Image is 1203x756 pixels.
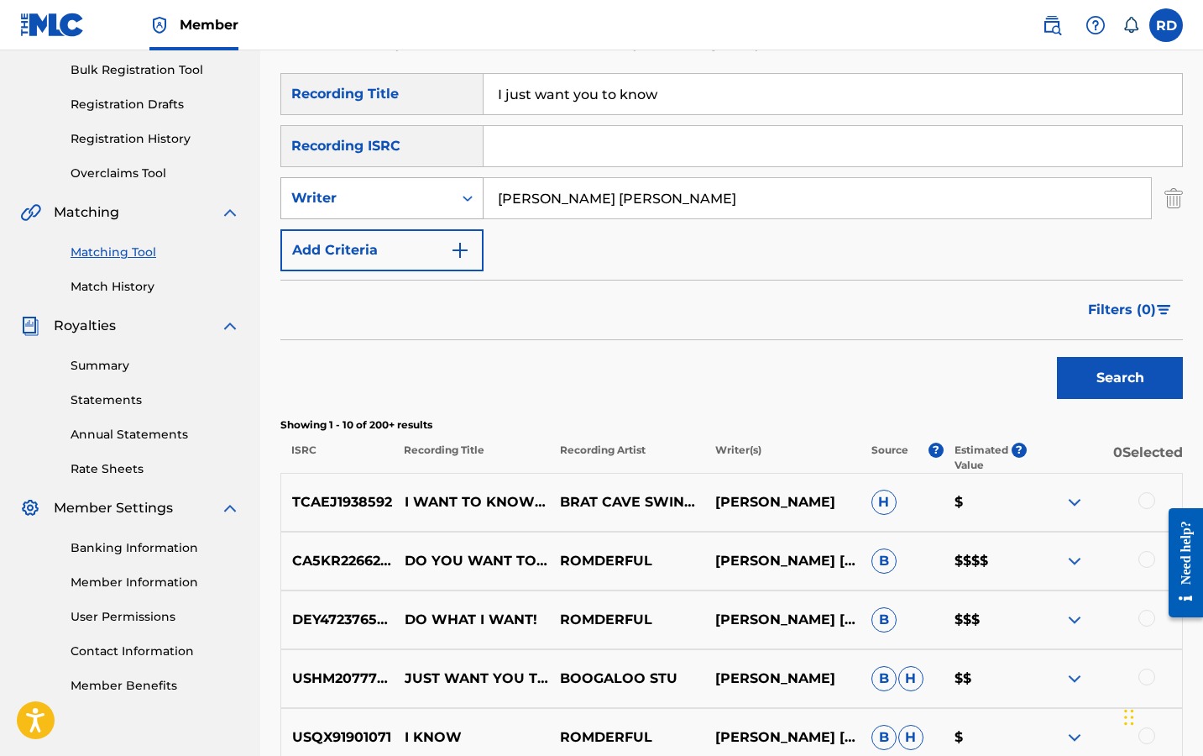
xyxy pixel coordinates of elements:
[1035,8,1069,42] a: Public Search
[450,240,470,260] img: 9d2ae6d4665cec9f34b9.svg
[1085,15,1106,35] img: help
[1064,669,1085,689] img: expand
[944,727,1027,748] p: $
[1149,8,1183,42] div: User Menu
[549,669,704,689] p: BOOGALOO STU
[71,426,240,444] a: Annual Statements
[71,460,240,478] a: Rate Sheets
[220,316,240,336] img: expand
[944,492,1027,512] p: $
[928,443,944,458] span: ?
[20,13,85,37] img: MLC Logo
[394,492,549,512] p: I WANT TO KNOW YOU
[281,551,394,571] p: CA5KR2266206
[1124,692,1134,743] div: Drag
[54,202,119,223] span: Matching
[871,490,897,515] span: H
[394,610,549,630] p: DO WHAT I WANT!
[394,551,549,571] p: DO YOU WANT TO TAKE A FLIGHT?
[149,15,170,35] img: Top Rightsholder
[394,669,549,689] p: JUST WANT YOU TO KNOW
[71,643,240,660] a: Contact Information
[220,498,240,518] img: expand
[71,61,240,79] a: Bulk Registration Tool
[281,610,394,630] p: DEY472376509
[280,73,1183,407] form: Search Form
[1157,305,1171,315] img: filter
[1042,15,1062,35] img: search
[71,574,240,591] a: Member Information
[280,417,1183,433] p: Showing 1 - 10 of 200+ results
[393,443,549,473] p: Recording Title
[955,443,1012,473] p: Estimated Value
[54,316,116,336] span: Royalties
[549,727,704,748] p: ROMDERFUL
[871,607,897,633] span: B
[1064,492,1085,512] img: expand
[71,130,240,148] a: Registration History
[871,549,897,574] span: B
[20,498,40,518] img: Member Settings
[944,551,1027,571] p: $$$$
[871,666,897,691] span: B
[1078,289,1183,331] button: Filters (0)
[704,727,860,748] p: [PERSON_NAME] [PERSON_NAME], [PERSON_NAME] 'ROMDERFUL' [PERSON_NAME]
[1156,494,1203,633] iframe: Resource Center
[871,443,908,473] p: Source
[898,666,923,691] span: H
[1064,727,1085,748] img: expand
[20,316,40,336] img: Royalties
[704,492,860,512] p: [PERSON_NAME]
[281,727,394,748] p: USQX91901071
[291,188,442,208] div: Writer
[1119,675,1203,756] iframe: Chat Widget
[180,15,238,34] span: Member
[944,610,1027,630] p: $$$
[1027,443,1183,473] p: 0 Selected
[71,357,240,375] a: Summary
[549,551,704,571] p: ROMDERFUL
[704,551,860,571] p: [PERSON_NAME] [PERSON_NAME]
[20,202,41,223] img: Matching
[280,229,484,271] button: Add Criteria
[549,610,704,630] p: ROMDERFUL
[1064,610,1085,630] img: expand
[549,492,704,512] p: BRAT CAVE SWINGPHONY DORKESTRA
[54,498,173,518] span: Member Settings
[71,96,240,113] a: Registration Drafts
[1079,8,1112,42] div: Help
[871,725,897,750] span: B
[220,202,240,223] img: expand
[944,669,1027,689] p: $$
[1012,443,1027,458] span: ?
[71,539,240,557] a: Banking Information
[1064,551,1085,571] img: expand
[394,727,549,748] p: I KNOW
[704,610,860,630] p: [PERSON_NAME] [PERSON_NAME]
[281,492,394,512] p: TCAEJ1938592
[548,443,704,473] p: Recording Artist
[71,165,240,182] a: Overclaims Tool
[704,669,860,689] p: [PERSON_NAME]
[1122,17,1139,34] div: Notifications
[280,443,393,473] p: ISRC
[71,677,240,695] a: Member Benefits
[1164,177,1183,219] img: Delete Criterion
[71,608,240,626] a: User Permissions
[704,443,860,473] p: Writer(s)
[71,278,240,296] a: Match History
[71,244,240,261] a: Matching Tool
[281,669,394,689] p: USHM20777933
[71,391,240,409] a: Statements
[1057,357,1183,399] button: Search
[1088,300,1156,320] span: Filters ( 0 )
[898,725,923,750] span: H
